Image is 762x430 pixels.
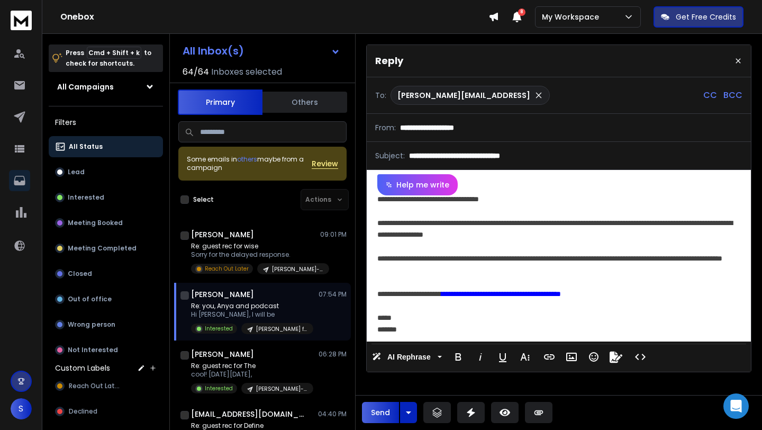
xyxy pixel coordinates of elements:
[320,230,347,239] p: 09:01 PM
[319,290,347,299] p: 07:54 PM
[542,12,603,22] p: My Workspace
[49,263,163,284] button: Closed
[584,346,604,368] button: Emoticons
[256,385,307,393] p: [PERSON_NAME]- Investing (Batch #3)
[256,325,307,333] p: [PERSON_NAME] followers (PodMan outreach)
[183,46,244,56] h1: All Inbox(s)
[205,325,233,333] p: Interested
[68,320,115,329] p: Wrong person
[191,310,313,319] p: Hi [PERSON_NAME], I will be
[68,270,92,278] p: Closed
[49,212,163,234] button: Meeting Booked
[397,90,530,101] p: [PERSON_NAME][EMAIL_ADDRESS]
[68,346,118,354] p: Not Interested
[205,265,249,273] p: Reach Out Later
[49,115,163,130] h3: Filters
[49,187,163,208] button: Interested
[69,142,103,151] p: All Status
[49,375,163,397] button: Reach Out Later
[375,90,386,101] p: To:
[654,6,743,28] button: Get Free Credits
[191,362,313,370] p: Re: guest rec for The
[370,346,444,368] button: AI Rephrase
[723,393,749,419] div: Open Intercom Messenger
[11,398,32,419] button: S
[561,346,582,368] button: Insert Image (⌘P)
[375,150,405,161] p: Subject:
[49,314,163,335] button: Wrong person
[362,402,399,423] button: Send
[87,47,141,59] span: Cmd + Shift + k
[183,66,209,78] span: 64 / 64
[191,349,254,360] h1: [PERSON_NAME]
[49,162,163,183] button: Lead
[205,384,233,392] p: Interested
[49,238,163,259] button: Meeting Completed
[375,122,396,133] p: From:
[470,346,491,368] button: Italic (⌘I)
[211,66,282,78] h3: Inboxes selected
[448,346,468,368] button: Bold (⌘B)
[377,174,458,195] button: Help me write
[493,346,513,368] button: Underline (⌘U)
[191,289,254,300] h1: [PERSON_NAME]
[272,265,323,273] p: [PERSON_NAME]- (athlete) (healthcare)
[191,242,318,250] p: Re: guest rec for wise
[49,136,163,157] button: All Status
[191,302,313,310] p: Re: you, Anya and podcast
[191,422,318,430] p: Re: guest rec for Define
[68,219,123,227] p: Meeting Booked
[68,168,85,176] p: Lead
[191,229,254,240] h1: [PERSON_NAME]
[68,193,104,202] p: Interested
[57,82,114,92] h1: All Campaigns
[539,346,559,368] button: Insert Link (⌘K)
[318,410,347,418] p: 04:40 PM
[385,353,433,362] span: AI Rephrase
[49,289,163,310] button: Out of office
[191,370,313,379] p: cool! [DATE][DATE],
[68,244,137,253] p: Meeting Completed
[630,346,650,368] button: Code View
[55,363,110,373] h3: Custom Labels
[69,407,97,416] span: Declined
[178,89,262,115] button: Primary
[193,195,214,204] label: Select
[375,53,403,68] p: Reply
[518,8,525,16] span: 8
[262,91,347,114] button: Others
[703,89,717,102] p: CC
[312,158,338,169] button: Review
[606,346,626,368] button: Signature
[174,40,349,61] button: All Inbox(s)
[60,11,488,23] h1: Onebox
[237,155,257,164] span: others
[515,346,535,368] button: More Text
[49,339,163,361] button: Not Interested
[723,89,742,102] p: BCC
[191,409,307,419] h1: [EMAIL_ADDRESS][DOMAIN_NAME]
[66,48,151,69] p: Press to check for shortcuts.
[49,76,163,97] button: All Campaigns
[49,401,163,422] button: Declined
[676,12,736,22] p: Get Free Credits
[187,155,312,172] div: Some emails in maybe from a campaign
[69,382,121,390] span: Reach Out Later
[191,250,318,259] p: Sorry for the delayed response.
[11,11,32,30] img: logo
[319,350,347,359] p: 06:28 PM
[68,295,112,303] p: Out of office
